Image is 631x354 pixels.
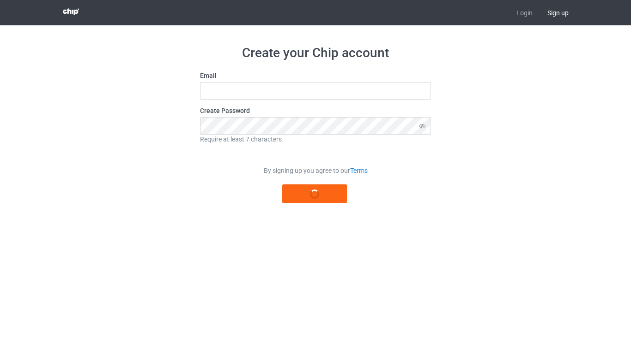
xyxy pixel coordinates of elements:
label: Create Password [200,106,431,115]
button: Register [282,184,347,203]
a: Terms [350,167,368,174]
img: 3d383065fc803cdd16c62507c020ddf8.png [63,8,79,15]
div: By signing up you agree to our [200,166,431,175]
div: Require at least 7 characters [200,135,431,144]
label: Email [200,71,431,80]
h1: Create your Chip account [200,45,431,61]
